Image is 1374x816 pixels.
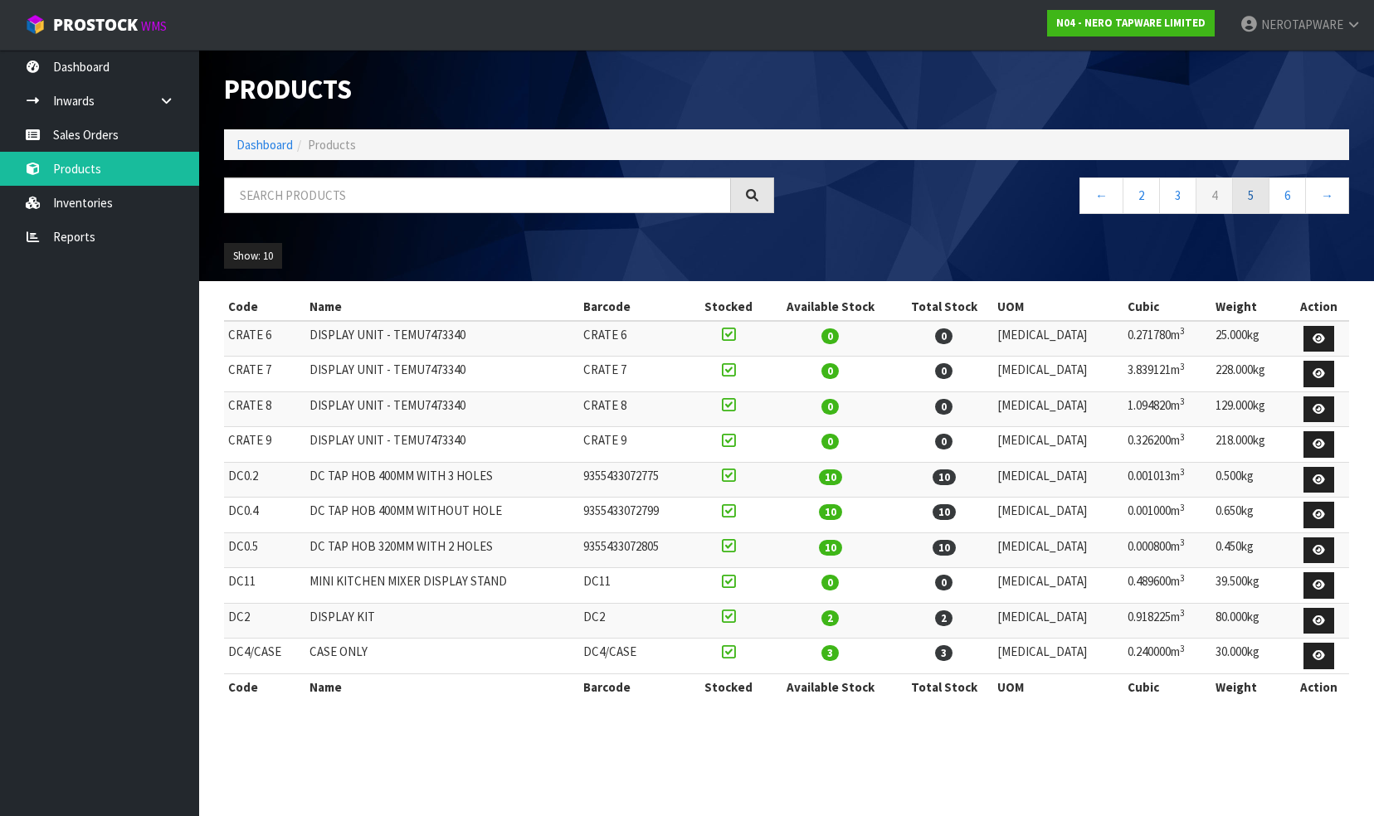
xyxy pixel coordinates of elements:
[579,603,690,639] td: DC2
[821,645,839,661] span: 3
[305,532,579,568] td: DC TAP HOB 320MM WITH 2 HOLES
[1159,177,1196,213] a: 3
[305,462,579,498] td: DC TAP HOB 400MM WITH 3 HOLES
[224,498,305,533] td: DC0.4
[993,294,1123,320] th: UOM
[224,243,282,270] button: Show: 10
[821,434,839,449] span: 0
[579,321,690,357] td: CRATE 6
[799,177,1349,218] nav: Page navigation
[1269,177,1306,213] a: 6
[1123,673,1211,700] th: Cubic
[579,427,690,463] td: CRATE 9
[1261,17,1343,32] span: NEROTAPWARE
[1211,532,1289,568] td: 0.450kg
[993,603,1123,639] td: [MEDICAL_DATA]
[1211,639,1289,674] td: 30.000kg
[819,540,842,556] span: 10
[1211,391,1289,427] td: 129.000kg
[1123,294,1211,320] th: Cubic
[1211,357,1289,392] td: 228.000kg
[224,673,305,700] th: Code
[25,14,46,35] img: cube-alt.png
[993,498,1123,533] td: [MEDICAL_DATA]
[1232,177,1269,213] a: 5
[579,639,690,674] td: DC4/CASE
[1211,462,1289,498] td: 0.500kg
[305,357,579,392] td: DISPLAY UNIT - TEMU7473340
[933,540,956,556] span: 10
[224,603,305,639] td: DC2
[579,357,690,392] td: CRATE 7
[1180,396,1185,407] sup: 3
[1211,427,1289,463] td: 218.000kg
[224,462,305,498] td: DC0.2
[579,568,690,604] td: DC11
[766,294,894,320] th: Available Stock
[305,603,579,639] td: DISPLAY KIT
[691,294,766,320] th: Stocked
[935,575,953,590] span: 0
[305,391,579,427] td: DISPLAY UNIT - TEMU7473340
[224,321,305,357] td: CRATE 6
[579,391,690,427] td: CRATE 8
[1180,361,1185,372] sup: 3
[1180,502,1185,513] sup: 3
[1289,294,1349,320] th: Action
[579,673,690,700] th: Barcode
[224,639,305,674] td: DC4/CASE
[224,75,774,104] h1: Products
[935,434,953,449] span: 0
[993,357,1123,392] td: [MEDICAL_DATA]
[579,294,690,320] th: Barcode
[1180,466,1185,478] sup: 3
[141,18,167,34] small: WMS
[819,469,842,485] span: 10
[305,321,579,357] td: DISPLAY UNIT - TEMU7473340
[1305,177,1349,213] a: →
[935,610,953,626] span: 2
[1180,572,1185,584] sup: 3
[1211,498,1289,533] td: 0.650kg
[1123,427,1211,463] td: 0.326200m
[1123,391,1211,427] td: 1.094820m
[1180,325,1185,337] sup: 3
[993,462,1123,498] td: [MEDICAL_DATA]
[53,14,138,36] span: ProStock
[993,639,1123,674] td: [MEDICAL_DATA]
[236,137,293,153] a: Dashboard
[821,610,839,626] span: 2
[819,504,842,520] span: 10
[1123,177,1160,213] a: 2
[224,568,305,604] td: DC11
[1056,16,1206,30] strong: N04 - NERO TAPWARE LIMITED
[993,321,1123,357] td: [MEDICAL_DATA]
[1180,607,1185,619] sup: 3
[579,532,690,568] td: 9355433072805
[993,673,1123,700] th: UOM
[894,673,994,700] th: Total Stock
[993,568,1123,604] td: [MEDICAL_DATA]
[1123,462,1211,498] td: 0.001013m
[1180,537,1185,548] sup: 3
[224,532,305,568] td: DC0.5
[1123,639,1211,674] td: 0.240000m
[305,568,579,604] td: MINI KITCHEN MIXER DISPLAY STAND
[1211,603,1289,639] td: 80.000kg
[224,357,305,392] td: CRATE 7
[1123,532,1211,568] td: 0.000800m
[894,294,994,320] th: Total Stock
[1123,603,1211,639] td: 0.918225m
[224,294,305,320] th: Code
[1123,568,1211,604] td: 0.489600m
[1123,357,1211,392] td: 3.839121m
[579,462,690,498] td: 9355433072775
[821,363,839,379] span: 0
[224,427,305,463] td: CRATE 9
[993,532,1123,568] td: [MEDICAL_DATA]
[305,427,579,463] td: DISPLAY UNIT - TEMU7473340
[1123,321,1211,357] td: 0.271780m
[1196,177,1233,213] a: 4
[224,177,731,213] input: Search products
[935,328,953,344] span: 0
